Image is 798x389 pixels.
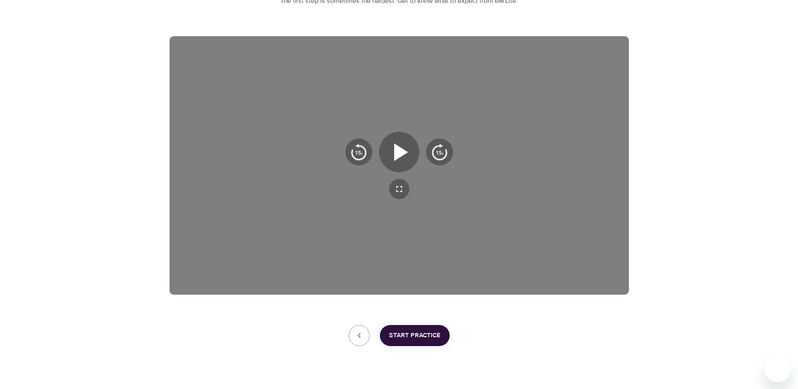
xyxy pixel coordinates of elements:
img: 15s_prev.svg [350,144,367,160]
iframe: Button to launch messaging window [764,355,791,382]
img: 15s_next.svg [431,144,448,160]
button: Start Practice [380,325,450,346]
span: Start Practice [389,330,440,341]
